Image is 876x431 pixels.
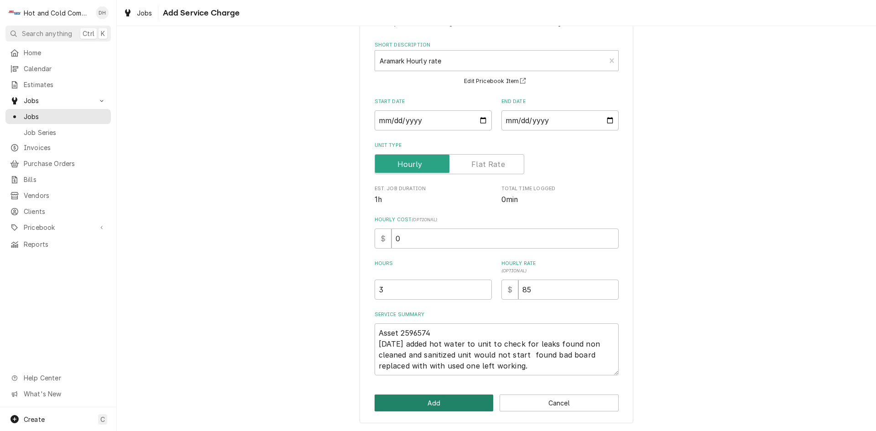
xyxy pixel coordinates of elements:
div: Est. Job Duration [375,185,492,205]
a: Go to Pricebook [5,220,111,235]
a: Go to What's New [5,386,111,401]
input: yyyy-mm-dd [375,110,492,130]
textarea: Asset 2596574 [DATE] added hot water to unit to check for leaks found non cleaned and sanitized u... [375,323,619,375]
span: Add Service Charge [160,7,240,19]
a: Job Series [5,125,111,140]
span: Est. Job Duration [375,185,492,192]
a: Jobs [5,109,111,124]
button: Cancel [500,395,619,411]
span: Total Time Logged [501,185,619,192]
span: Total Time Logged [501,194,619,205]
a: Estimates [5,77,111,92]
div: $ [501,280,518,300]
a: Clients [5,204,111,219]
span: Ctrl [83,29,94,38]
input: yyyy-mm-dd [501,110,619,130]
div: Hot and Cold Commercial Kitchens, Inc.'s Avatar [8,6,21,19]
div: H [8,6,21,19]
label: Service Summary [375,311,619,318]
span: Pricebook [24,223,93,232]
span: Vendors [24,191,106,200]
div: Start Date [375,98,492,130]
div: Button Group [375,395,619,411]
span: Reports [24,239,106,249]
a: Go to Jobs [5,93,111,108]
div: Line Item Create/Update [360,8,633,423]
span: Home [24,48,106,57]
div: DH [96,6,109,19]
div: [object Object] [375,260,492,300]
div: Daryl Harris's Avatar [96,6,109,19]
span: 0min [501,195,518,204]
span: Invoices [24,143,106,152]
div: Button Group Row [375,395,619,411]
span: Search anything [22,29,72,38]
div: Short Description [375,42,619,87]
div: [object Object] [501,260,619,300]
a: Invoices [5,140,111,155]
span: Job Series [24,128,106,137]
span: Help Center [24,373,105,383]
span: Est. Job Duration [375,194,492,205]
button: Search anythingCtrlK [5,26,111,42]
a: Purchase Orders [5,156,111,171]
div: Service Summary [375,311,619,375]
a: Reports [5,237,111,252]
a: Go to Help Center [5,370,111,385]
a: Jobs [120,5,156,21]
span: ( optional ) [412,217,437,222]
button: Add [375,395,494,411]
a: Calendar [5,61,111,76]
a: Vendors [5,188,111,203]
div: Total Time Logged [501,185,619,205]
span: What's New [24,389,105,399]
span: Clients [24,207,106,216]
span: Calendar [24,64,106,73]
div: Hourly Cost [375,216,619,249]
label: Short Description [375,42,619,49]
div: Unit Type [375,142,619,174]
span: Jobs [137,8,152,18]
span: Jobs [24,112,106,121]
label: Hourly Rate [501,260,619,275]
div: Hot and Cold Commercial Kitchens, Inc. [24,8,91,18]
label: Unit Type [375,142,619,149]
span: Jobs [24,96,93,105]
div: End Date [501,98,619,130]
span: Purchase Orders [24,159,106,168]
span: K [101,29,105,38]
label: Start Date [375,98,492,105]
span: 1h [375,195,382,204]
a: Home [5,45,111,60]
div: Line Item Create/Update Form [375,19,619,375]
span: Bills [24,175,106,184]
div: $ [375,228,391,249]
span: C [100,415,105,424]
button: Edit Pricebook Item [463,76,530,87]
label: Hours [375,260,492,275]
a: Bills [5,172,111,187]
span: Estimates [24,80,106,89]
label: Hourly Cost [375,216,619,223]
span: Create [24,415,45,423]
span: ( optional ) [501,268,527,273]
label: End Date [501,98,619,105]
